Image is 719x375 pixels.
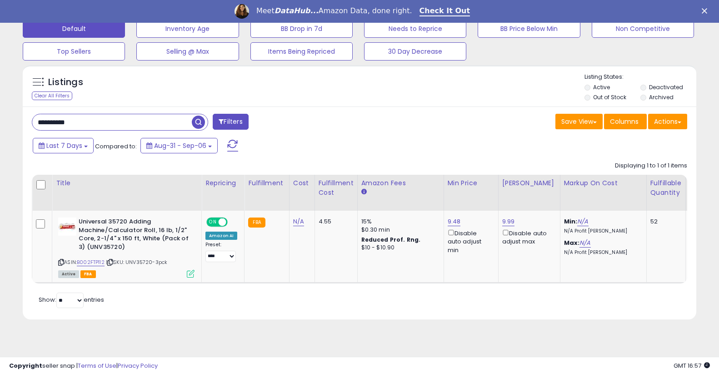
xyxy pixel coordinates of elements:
b: Max: [564,238,580,247]
a: 9.99 [502,217,515,226]
button: Actions [648,114,687,129]
span: Last 7 Days [46,141,82,150]
div: Close [702,8,711,14]
div: 15% [361,218,437,226]
button: BB Drop in 7d [250,20,353,38]
div: Markup on Cost [564,178,643,188]
span: OFF [226,218,241,226]
div: Preset: [205,242,237,262]
a: N/A [579,238,590,248]
span: Show: entries [39,295,104,304]
span: Aug-31 - Sep-06 [154,141,206,150]
a: Check It Out [419,6,470,16]
div: Cost [293,178,311,188]
label: Out of Stock [593,93,626,101]
button: Save View [555,114,603,129]
b: Min: [564,217,578,226]
button: Top Sellers [23,42,125,61]
span: FBA [80,270,96,278]
div: $0.30 min [361,226,437,234]
a: 9.48 [448,217,461,226]
span: ON [207,218,219,226]
div: Min Price [448,178,494,188]
a: Terms of Use [78,361,116,370]
span: Columns [610,117,639,126]
button: BB Price Below Min [478,20,580,38]
div: Fulfillment [248,178,285,188]
p: N/A Profit [PERSON_NAME] [564,228,639,234]
button: Columns [604,114,647,129]
div: Amazon AI [205,232,237,240]
button: Inventory Age [136,20,239,38]
button: Needs to Reprice [364,20,466,38]
th: The percentage added to the cost of goods (COGS) that forms the calculator for Min & Max prices. [560,175,646,211]
button: Non Competitive [592,20,694,38]
a: B002FTP112 [77,258,105,266]
div: Title [56,178,198,188]
div: Fulfillment Cost [319,178,354,198]
i: DataHub... [275,6,319,15]
div: [PERSON_NAME] [502,178,556,188]
button: Aug-31 - Sep-06 [140,138,218,153]
small: FBA [248,218,265,228]
img: 31KmjhXhztL._SL40_.jpg [58,218,76,236]
b: Reduced Prof. Rng. [361,236,421,243]
img: Profile image for Georgie [235,4,249,19]
span: Compared to: [95,142,137,151]
strong: Copyright [9,361,42,370]
label: Archived [649,93,674,101]
button: Selling @ Max [136,42,239,61]
div: Amazon Fees [361,178,440,188]
div: Disable auto adjust max [502,228,553,246]
div: Clear All Filters [32,91,72,100]
button: Last 7 Days [33,138,94,153]
label: Active [593,83,610,91]
p: Listing States: [584,73,696,81]
div: $10 - $10.90 [361,244,437,252]
button: Default [23,20,125,38]
div: ASIN: [58,218,195,277]
p: N/A Profit [PERSON_NAME] [564,249,639,256]
div: seller snap | | [9,362,158,370]
a: N/A [577,217,588,226]
div: Fulfillable Quantity [650,178,682,198]
div: Disable auto adjust min [448,228,491,254]
span: All listings currently available for purchase on Amazon [58,270,79,278]
button: Filters [213,114,248,130]
button: 30 Day Decrease [364,42,466,61]
div: Displaying 1 to 1 of 1 items [615,162,687,170]
label: Deactivated [649,83,683,91]
b: Universal 35720 Adding Machine/Calculator Roll, 16 lb, 1/2" Core, 2-1/4" x 150 ft, White (Pack of... [79,218,189,253]
span: | SKU: UNV35720-3pck [106,258,167,266]
h5: Listings [48,76,83,89]
div: Repricing [205,178,240,188]
div: 4.55 [319,218,350,226]
small: Amazon Fees. [361,188,367,196]
a: N/A [293,217,304,226]
div: 52 [650,218,679,226]
button: Items Being Repriced [250,42,353,61]
a: Privacy Policy [118,361,158,370]
span: 2025-09-16 16:57 GMT [674,361,710,370]
div: Meet Amazon Data, done right. [256,6,412,15]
